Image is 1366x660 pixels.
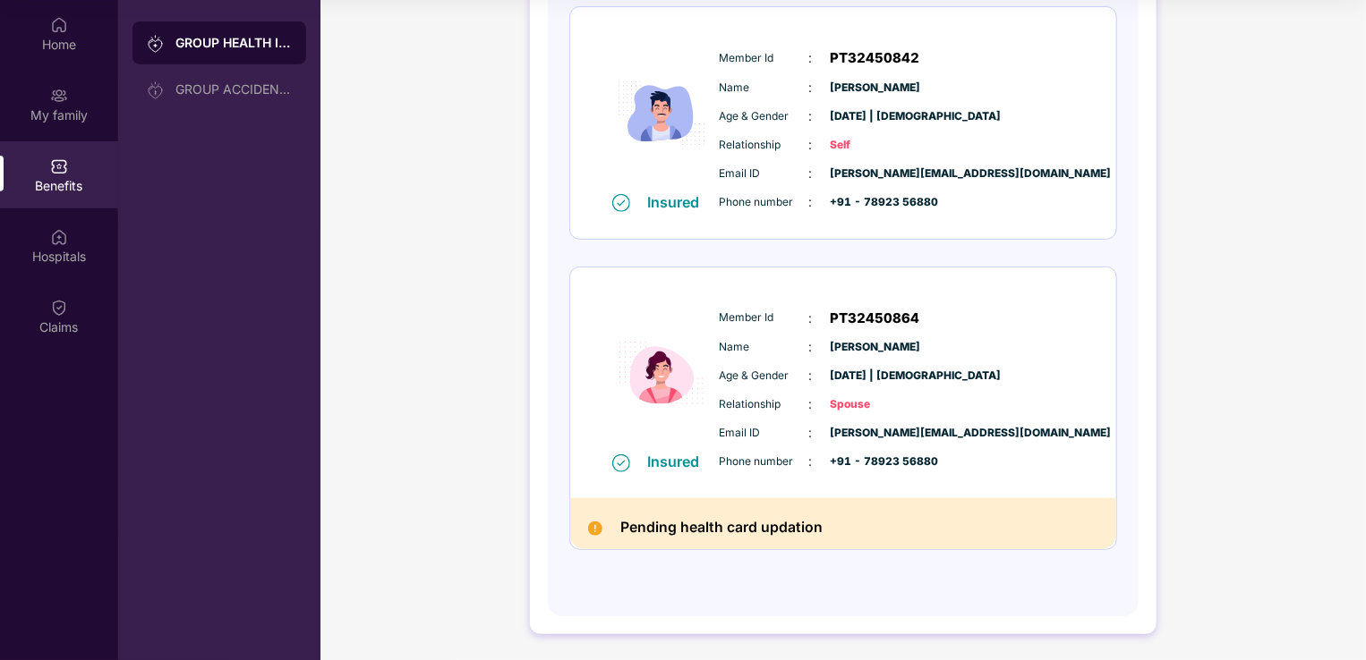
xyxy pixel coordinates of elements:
[720,194,809,211] span: Phone number
[809,78,813,97] span: :
[809,106,813,126] span: :
[831,47,920,69] span: PT32450842
[147,35,165,53] img: svg+xml;base64,PHN2ZyB3aWR0aD0iMjAiIGhlaWdodD0iMjAiIHZpZXdCb3g9IjAgMCAyMCAyMCIgZmlsbD0ibm9uZSIgeG...
[648,453,711,470] div: Insured
[831,396,920,413] span: Spouse
[720,50,809,67] span: Member Id
[831,339,920,356] span: [PERSON_NAME]
[809,48,813,68] span: :
[720,453,809,470] span: Phone number
[720,165,809,182] span: Email ID
[809,337,813,357] span: :
[831,453,920,470] span: +91 - 78923 56880
[50,228,68,246] img: svg+xml;base64,PHN2ZyBpZD0iSG9zcGl0YWxzIiB4bWxucz0iaHR0cDovL3d3dy53My5vcmcvMjAwMC9zdmciIHdpZHRoPS...
[831,108,920,125] span: [DATE] | [DEMOGRAPHIC_DATA]
[809,394,813,414] span: :
[831,80,920,97] span: [PERSON_NAME]
[147,81,165,99] img: svg+xml;base64,PHN2ZyB3aWR0aD0iMjAiIGhlaWdodD0iMjAiIHZpZXdCb3g9IjAgMCAyMCAyMCIgZmlsbD0ibm9uZSIgeG...
[809,366,813,385] span: :
[720,80,809,97] span: Name
[648,193,711,211] div: Insured
[720,368,809,385] span: Age & Gender
[831,137,920,154] span: Self
[720,339,809,356] span: Name
[608,34,715,192] img: icon
[50,299,68,317] img: svg+xml;base64,PHN2ZyBpZD0iQ2xhaW0iIHhtbG5zPSJodHRwOi8vd3d3LnczLm9yZy8yMDAwL3N2ZyIgd2lkdGg9IjIwIi...
[831,368,920,385] span: [DATE] | [DEMOGRAPHIC_DATA]
[809,309,813,328] span: :
[809,164,813,183] span: :
[175,34,292,52] div: GROUP HEALTH INSURANCE
[720,137,809,154] span: Relationship
[50,16,68,34] img: svg+xml;base64,PHN2ZyBpZD0iSG9tZSIgeG1sbnM9Imh0dHA6Ly93d3cudzMub3JnLzIwMDAvc3ZnIiB3aWR0aD0iMjAiIG...
[720,309,809,326] span: Member Id
[831,194,920,211] span: +91 - 78923 56880
[809,452,813,471] span: :
[809,423,813,443] span: :
[50,157,68,175] img: svg+xml;base64,PHN2ZyBpZD0iQmVuZWZpdHMiIHhtbG5zPSJodHRwOi8vd3d3LnczLm9yZy8yMDAwL3N2ZyIgd2lkdGg9Ij...
[831,425,920,442] span: [PERSON_NAME][EMAIL_ADDRESS][DOMAIN_NAME]
[720,425,809,442] span: Email ID
[50,87,68,105] img: svg+xml;base64,PHN2ZyB3aWR0aD0iMjAiIGhlaWdodD0iMjAiIHZpZXdCb3g9IjAgMCAyMCAyMCIgZmlsbD0ibm9uZSIgeG...
[175,82,292,97] div: GROUP ACCIDENTAL INSURANCE
[809,192,813,212] span: :
[809,135,813,155] span: :
[588,521,602,536] img: Pending
[720,396,809,413] span: Relationship
[620,516,823,540] h2: Pending health card updation
[612,194,630,212] img: svg+xml;base64,PHN2ZyB4bWxucz0iaHR0cDovL3d3dy53My5vcmcvMjAwMC9zdmciIHdpZHRoPSIxNiIgaGVpZ2h0PSIxNi...
[608,294,715,453] img: icon
[831,308,920,329] span: PT32450864
[720,108,809,125] span: Age & Gender
[831,165,920,182] span: [PERSON_NAME][EMAIL_ADDRESS][DOMAIN_NAME]
[612,454,630,472] img: svg+xml;base64,PHN2ZyB4bWxucz0iaHR0cDovL3d3dy53My5vcmcvMjAwMC9zdmciIHdpZHRoPSIxNiIgaGVpZ2h0PSIxNi...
